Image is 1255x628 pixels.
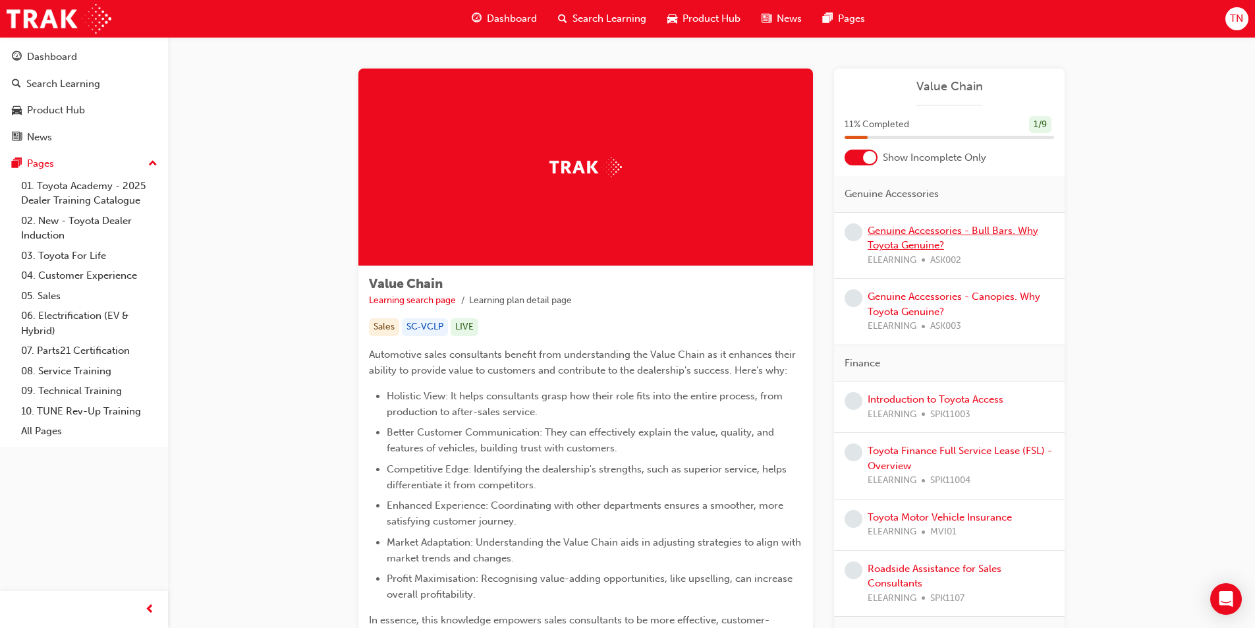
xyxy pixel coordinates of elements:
[845,117,909,132] span: 11 % Completed
[868,393,1003,405] a: Introduction to Toyota Access
[657,5,751,32] a: car-iconProduct Hub
[402,318,448,336] div: SC-VCLP
[1210,583,1242,615] div: Open Intercom Messenger
[868,563,1001,590] a: Roadside Assistance for Sales Consultants
[16,246,163,266] a: 03. Toyota For Life
[667,11,677,27] span: car-icon
[845,443,862,461] span: learningRecordVerb_NONE-icon
[16,421,163,442] a: All Pages
[868,407,916,422] span: ELEARNING
[472,11,482,27] span: guage-icon
[838,11,865,26] span: Pages
[930,407,970,422] span: SPK11003
[845,561,862,579] span: learningRecordVerb_NONE-icon
[547,5,657,32] a: search-iconSearch Learning
[27,49,77,65] div: Dashboard
[387,536,804,564] span: Market Adaptation: Understanding the Value Chain aids in adjusting strategies to align with marke...
[16,286,163,306] a: 05. Sales
[16,306,163,341] a: 06. Electrification (EV & Hybrid)
[868,291,1040,318] a: Genuine Accessories - Canopies. Why Toyota Genuine?
[930,319,961,334] span: ASK003
[12,78,21,90] span: search-icon
[387,500,786,527] span: Enhanced Experience: Coordinating with other departments ensures a smoother, more satisfying cust...
[12,132,22,144] span: news-icon
[868,525,916,540] span: ELEARNING
[487,11,537,26] span: Dashboard
[868,591,916,606] span: ELEARNING
[461,5,547,32] a: guage-iconDashboard
[387,573,795,600] span: Profit Maximisation: Recognising value-adding opportunities, like upselling, can increase overall...
[845,223,862,241] span: learningRecordVerb_NONE-icon
[387,426,777,454] span: Better Customer Communication: They can effectively explain the value, quality, and features of v...
[5,125,163,150] a: News
[5,45,163,69] a: Dashboard
[16,341,163,361] a: 07. Parts21 Certification
[27,130,52,145] div: News
[868,253,916,268] span: ELEARNING
[572,11,646,26] span: Search Learning
[5,152,163,176] button: Pages
[369,276,443,291] span: Value Chain
[369,295,456,306] a: Learning search page
[868,445,1052,472] a: Toyota Finance Full Service Lease (FSL) - Overview
[5,72,163,96] a: Search Learning
[883,150,986,165] span: Show Incomplete Only
[387,463,789,491] span: Competitive Edge: Identifying the dealership's strengths, such as superior service, helps differe...
[845,186,939,202] span: Genuine Accessories
[930,473,970,488] span: SPK11004
[5,42,163,152] button: DashboardSearch LearningProduct HubNews
[16,211,163,246] a: 02. New - Toyota Dealer Induction
[777,11,802,26] span: News
[930,591,964,606] span: SPK1107
[7,4,111,34] img: Trak
[845,392,862,410] span: learningRecordVerb_NONE-icon
[812,5,876,32] a: pages-iconPages
[1029,116,1051,134] div: 1 / 9
[558,11,567,27] span: search-icon
[1230,11,1243,26] span: TN
[549,157,622,177] img: Trak
[1225,7,1248,30] button: TN
[868,511,1012,523] a: Toyota Motor Vehicle Insurance
[868,225,1038,252] a: Genuine Accessories - Bull Bars. Why Toyota Genuine?
[469,293,572,308] li: Learning plan detail page
[16,176,163,211] a: 01. Toyota Academy - 2025 Dealer Training Catalogue
[868,319,916,334] span: ELEARNING
[845,356,880,371] span: Finance
[823,11,833,27] span: pages-icon
[683,11,740,26] span: Product Hub
[868,473,916,488] span: ELEARNING
[751,5,812,32] a: news-iconNews
[845,79,1054,94] a: Value Chain
[930,253,961,268] span: ASK002
[12,105,22,117] span: car-icon
[148,156,157,173] span: up-icon
[27,156,54,171] div: Pages
[12,51,22,63] span: guage-icon
[930,525,957,540] span: MVI01
[16,381,163,401] a: 09. Technical Training
[27,103,85,118] div: Product Hub
[387,390,785,418] span: Holistic View: It helps consultants grasp how their role fits into the entire process, from produ...
[369,318,399,336] div: Sales
[845,510,862,528] span: learningRecordVerb_NONE-icon
[369,349,798,376] span: Automotive sales consultants benefit from understanding the Value Chain as it enhances their abil...
[16,361,163,382] a: 08. Service Training
[145,602,155,618] span: prev-icon
[5,98,163,123] a: Product Hub
[26,76,100,92] div: Search Learning
[762,11,771,27] span: news-icon
[16,401,163,422] a: 10. TUNE Rev-Up Training
[845,289,862,307] span: learningRecordVerb_NONE-icon
[16,266,163,286] a: 04. Customer Experience
[451,318,478,336] div: LIVE
[12,158,22,170] span: pages-icon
